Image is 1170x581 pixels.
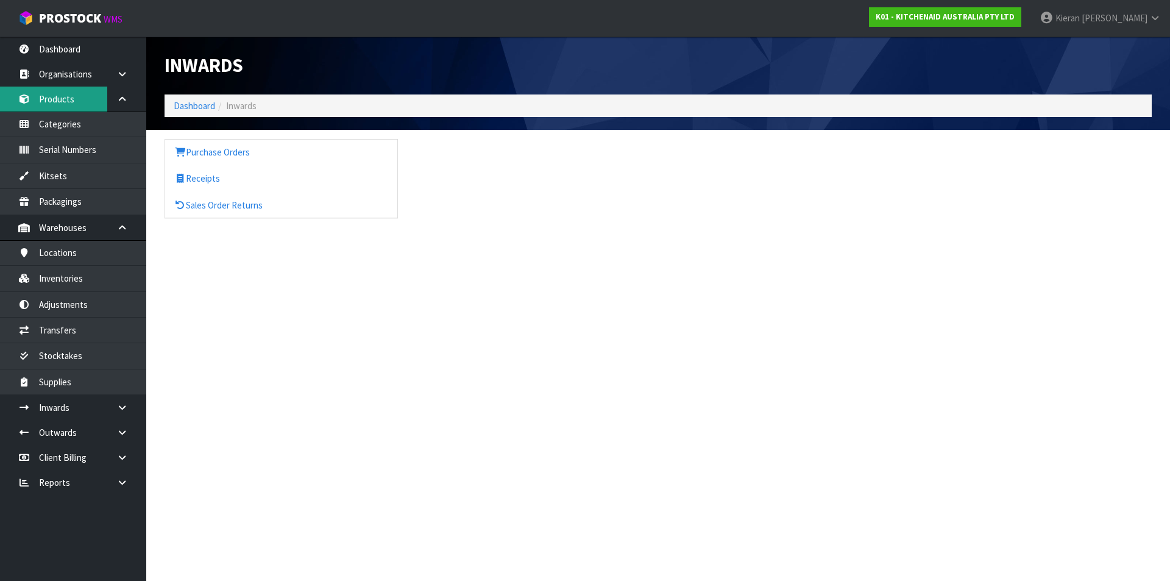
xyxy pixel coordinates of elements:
[165,166,397,191] a: Receipts
[165,193,397,218] a: Sales Order Returns
[174,100,215,112] a: Dashboard
[104,13,122,25] small: WMS
[165,53,243,77] span: Inwards
[1082,12,1147,24] span: [PERSON_NAME]
[226,100,257,112] span: Inwards
[1055,12,1080,24] span: Kieran
[876,12,1015,22] strong: K01 - KITCHENAID AUSTRALIA PTY LTD
[39,10,101,26] span: ProStock
[869,7,1021,27] a: K01 - KITCHENAID AUSTRALIA PTY LTD
[18,10,34,26] img: cube-alt.png
[165,140,397,165] a: Purchase Orders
